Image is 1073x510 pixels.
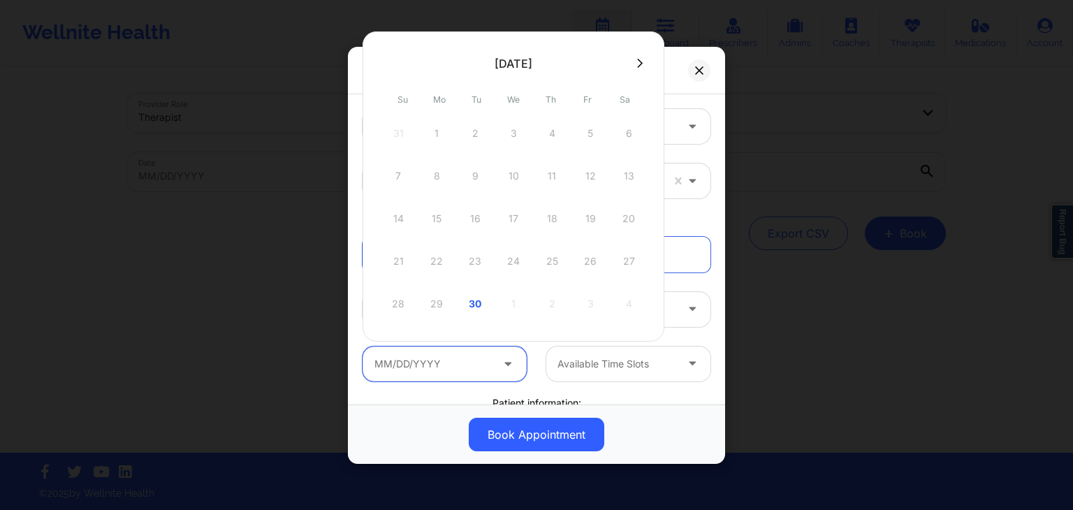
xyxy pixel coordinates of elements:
[353,395,720,409] div: Patient information:
[620,94,630,105] abbr: Saturday
[546,94,556,105] abbr: Thursday
[353,213,720,227] div: Appointment information:
[397,94,408,105] abbr: Sunday
[363,346,527,381] input: MM/DD/YYYY
[583,94,592,105] abbr: Friday
[433,94,446,105] abbr: Monday
[458,284,492,323] div: Tue Sep 30 2025
[507,94,520,105] abbr: Wednesday
[469,418,604,451] button: Book Appointment
[472,94,481,105] abbr: Tuesday
[495,57,532,71] div: [DATE]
